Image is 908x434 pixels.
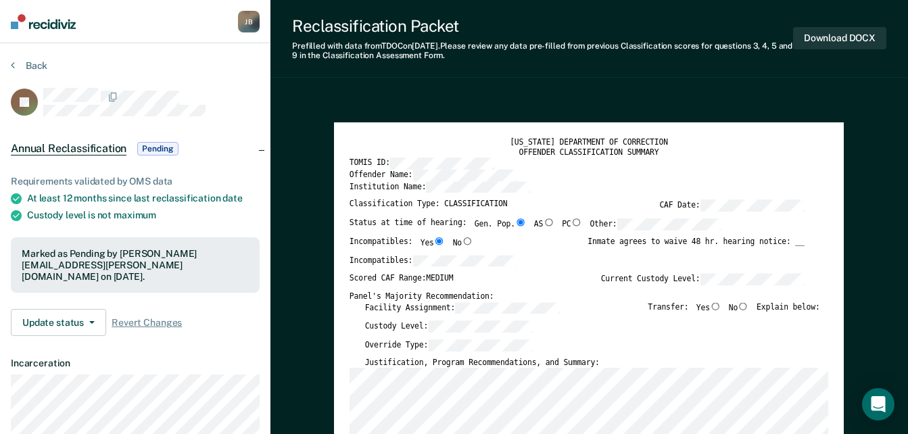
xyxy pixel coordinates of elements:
[588,237,805,254] div: Inmate agrees to waive 48 hr. hearing notice: __
[350,218,721,237] div: Status at time of hearing:
[428,320,532,332] input: Custody Level:
[238,11,260,32] div: J B
[11,14,76,29] img: Recidiviz
[350,255,517,266] label: Incompatibles:
[350,181,531,193] label: Institution Name:
[27,193,260,204] div: At least 12 months since last reclassification
[462,237,473,244] input: No
[660,199,805,211] label: CAF Date:
[350,147,828,158] div: OFFENDER CLASSIFICATION SUMMARY
[365,320,533,332] label: Custody Level:
[455,302,559,314] input: Facility Assignment:
[710,302,721,310] input: Yes
[413,169,517,180] input: Offender Name:
[475,218,527,230] label: Gen. Pop.
[238,11,260,32] button: JB
[365,302,560,314] label: Facility Assignment:
[350,158,494,169] label: TOMIS ID:
[11,358,260,369] dt: Incarceration
[696,302,721,314] label: Yes
[700,199,805,211] input: CAF Date:
[350,137,828,147] div: [US_STATE] DEPARTMENT OF CORRECTION
[421,237,446,247] label: Yes
[648,302,820,321] div: Transfer: Explain below:
[365,358,600,368] label: Justification, Program Recommendations, and Summary:
[11,59,47,72] button: Back
[292,41,793,61] div: Prefilled with data from TDOC on [DATE] . Please review any data pre-filled from previous Classif...
[562,218,582,230] label: PC
[365,339,533,351] label: Override Type:
[222,193,242,203] span: date
[350,169,517,180] label: Offender Name:
[544,218,555,226] input: AS
[11,142,126,155] span: Annual Reclassification
[862,388,894,420] div: Open Intercom Messenger
[350,237,473,254] div: Incompatibles:
[793,27,886,49] button: Download DOCX
[22,248,249,282] div: Marked as Pending by [PERSON_NAME][EMAIL_ADDRESS][PERSON_NAME][DOMAIN_NAME] on [DATE].
[729,302,749,314] label: No
[413,255,517,266] input: Incompatibles:
[390,158,494,169] input: TOMIS ID:
[292,16,793,36] div: Reclassification Packet
[137,142,178,155] span: Pending
[350,292,805,302] div: Panel's Majority Recommendation:
[428,339,532,351] input: Override Type:
[427,181,531,193] input: Institution Name:
[738,302,749,310] input: No
[700,273,805,285] input: Current Custody Level:
[515,218,527,226] input: Gen. Pop.
[571,218,583,226] input: PC
[590,218,721,230] label: Other:
[534,218,554,230] label: AS
[114,210,156,220] span: maximum
[350,199,508,211] label: Classification Type: CLASSIFICATION
[434,237,446,244] input: Yes
[27,210,260,221] div: Custody level is not
[350,273,454,285] label: Scored CAF Range: MEDIUM
[617,218,721,230] input: Other:
[11,309,106,336] button: Update status
[601,273,805,285] label: Current Custody Level:
[453,237,473,247] label: No
[11,176,260,187] div: Requirements validated by OMS data
[112,317,182,329] span: Revert Changes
